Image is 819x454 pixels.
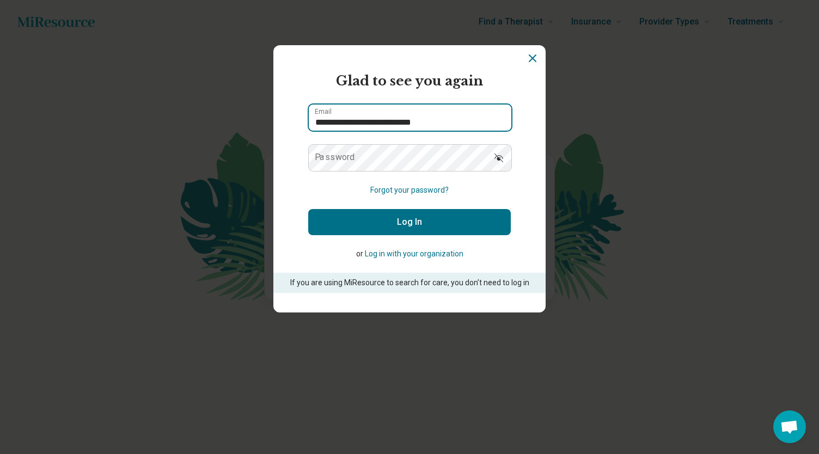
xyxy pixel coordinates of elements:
button: Forgot your password? [370,185,449,196]
label: Password [315,153,355,162]
section: Login Dialog [273,45,546,312]
p: If you are using MiResource to search for care, you don’t need to log in [289,277,530,289]
button: Show password [487,144,511,170]
label: Email [315,108,332,115]
button: Log In [308,209,511,235]
p: or [308,248,511,260]
h2: Glad to see you again [308,71,511,91]
button: Dismiss [526,52,539,65]
button: Log in with your organization [365,248,463,260]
